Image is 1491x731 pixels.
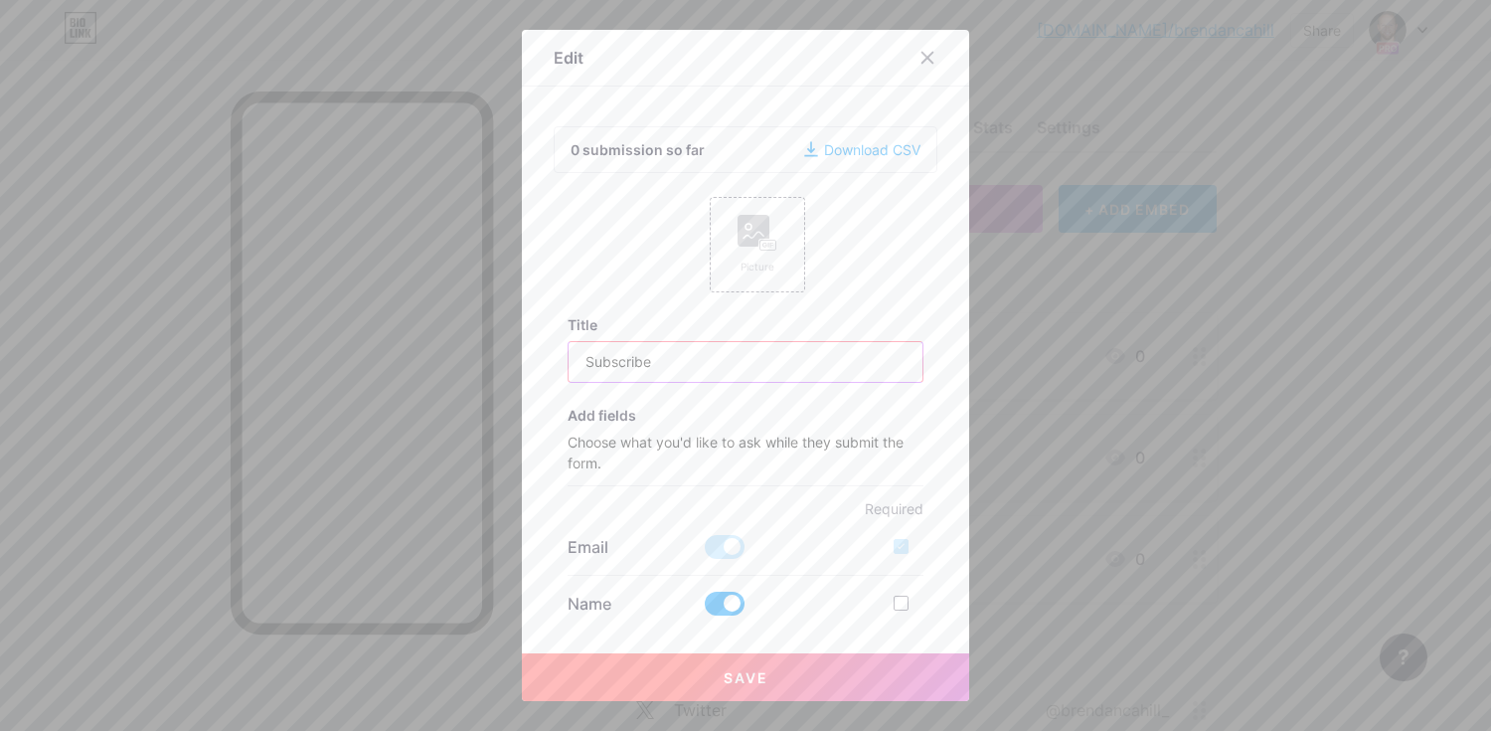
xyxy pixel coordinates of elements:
p: Choose what you'd like to ask while they submit the form. [568,432,924,485]
span: Save [724,669,768,686]
p: Name [568,592,687,616]
input: Title [569,342,923,382]
div: Edit [554,46,583,70]
h3: Add fields [568,407,924,424]
h3: Title [568,316,924,333]
div: Picture [738,260,777,274]
div: 0 submission so far [571,139,705,160]
p: Required [568,498,924,519]
button: Save [522,653,969,701]
p: Email [568,535,687,559]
